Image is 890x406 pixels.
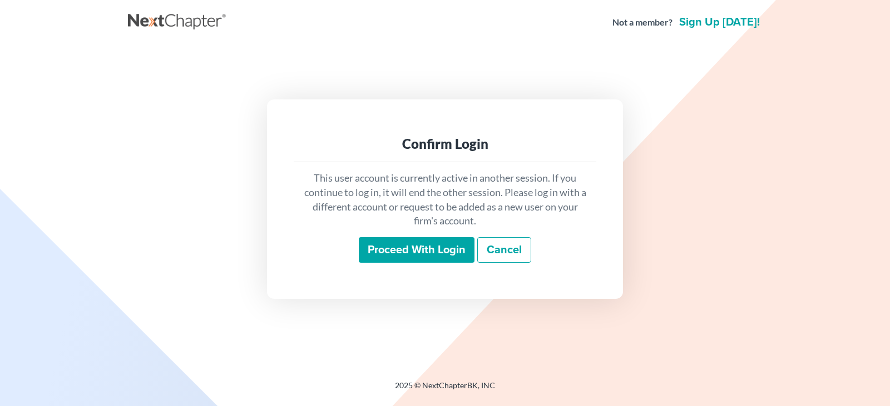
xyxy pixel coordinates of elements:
div: Confirm Login [303,135,587,153]
a: Sign up [DATE]! [677,17,762,28]
a: Cancel [477,237,531,263]
input: Proceed with login [359,237,474,263]
strong: Not a member? [612,16,673,29]
p: This user account is currently active in another session. If you continue to log in, it will end ... [303,171,587,228]
div: 2025 © NextChapterBK, INC [128,380,762,400]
